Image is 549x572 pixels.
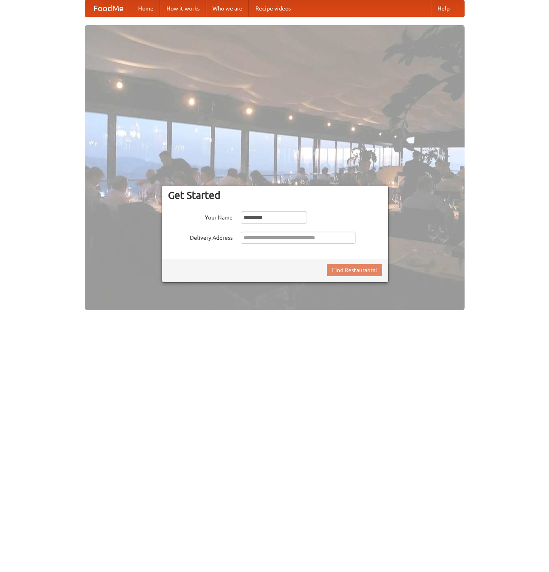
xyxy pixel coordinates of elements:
[327,264,382,276] button: Find Restaurants!
[206,0,249,17] a: Who we are
[168,211,233,222] label: Your Name
[168,232,233,242] label: Delivery Address
[160,0,206,17] a: How it works
[431,0,456,17] a: Help
[132,0,160,17] a: Home
[85,0,132,17] a: FoodMe
[168,189,382,201] h3: Get Started
[249,0,297,17] a: Recipe videos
